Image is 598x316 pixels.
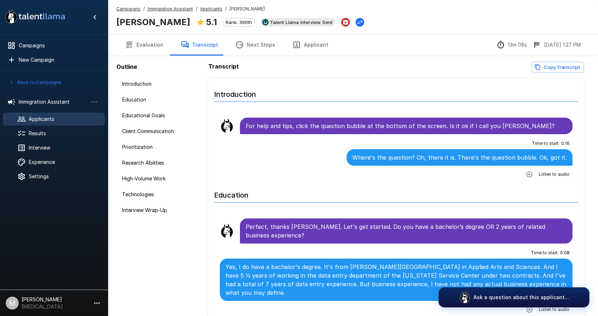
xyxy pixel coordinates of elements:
button: Ask a question about this applicant... [439,287,589,307]
span: Prioritization [122,143,194,151]
u: Immigration Assistant [148,6,193,11]
span: 0 : 08 [560,249,570,256]
p: 13m 08s [508,41,527,48]
button: Applicant [284,35,337,55]
p: Where's the question? Oh, there it is. There's the question bubble. Ok, got it. [352,153,567,162]
b: 5.1 [206,17,217,27]
button: Evaluation [116,35,172,55]
span: Listen to audio [539,171,570,178]
span: / [143,5,145,13]
span: Time to start : [531,249,558,256]
div: Educational Goals [116,109,200,122]
u: Campaigns [116,6,140,11]
span: High-Volume Work [122,175,194,182]
div: Interview Wrap-Up [116,204,200,217]
span: Educational Goals [122,112,194,119]
div: High-Volume Work [116,172,200,185]
div: Education [116,93,200,106]
h6: Introduction [214,83,578,102]
h6: Education [214,184,578,203]
p: For help and tips, click the question bubble at the bottom of the screen. Is it ok if I call you ... [246,122,567,130]
span: / [196,5,197,13]
button: Next Steps [227,35,284,55]
span: Interview Wrap-Up [122,207,194,214]
div: View profile in UKG [261,18,335,27]
img: ukg_logo.jpeg [262,19,269,25]
p: Yes, I do have a bachelor's degree. It's from [PERSON_NAME][GEOGRAPHIC_DATA] in Applied Arts and ... [226,263,567,297]
span: Client Communication [122,128,194,135]
img: logo_glasses@2x.png [459,292,470,303]
button: Transcript [172,35,227,55]
div: The time between starting and completing the interview [496,41,527,49]
div: Introduction [116,77,200,90]
div: The date and time when the interview was completed [533,41,581,49]
p: Perfect, thanks [PERSON_NAME]. Let's get started. Do you have a bachelor’s degree OR 2 years of r... [246,222,567,240]
img: llama_clean.png [220,224,234,238]
img: llama_clean.png [220,119,234,133]
b: [PERSON_NAME] [116,17,190,27]
span: Technologies [122,191,194,198]
button: Change Stage [356,18,364,27]
div: Client Communication [116,125,200,138]
span: Listen to audio [539,306,570,313]
p: [DATE] 1:27 PM [544,41,581,48]
b: Transcript [208,63,239,70]
span: Introduction [122,80,194,88]
div: Research Abilities [116,156,200,169]
span: Talent Llama Interview Sent [267,19,335,25]
span: / [225,5,227,13]
span: Research Abilities [122,159,194,166]
div: Technologies [116,188,200,201]
span: Rank: 396th [223,19,255,25]
span: 0 : 16 [561,140,570,147]
span: Time to start : [532,140,560,147]
span: [PERSON_NAME] [230,5,265,13]
button: Copy transcript [532,62,584,73]
div: Prioritization [116,141,200,154]
b: Outline [116,63,137,70]
button: Archive Applicant [341,18,350,27]
p: Ask a question about this applicant... [473,294,569,301]
span: Education [122,96,194,103]
u: Applicants [200,6,222,11]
